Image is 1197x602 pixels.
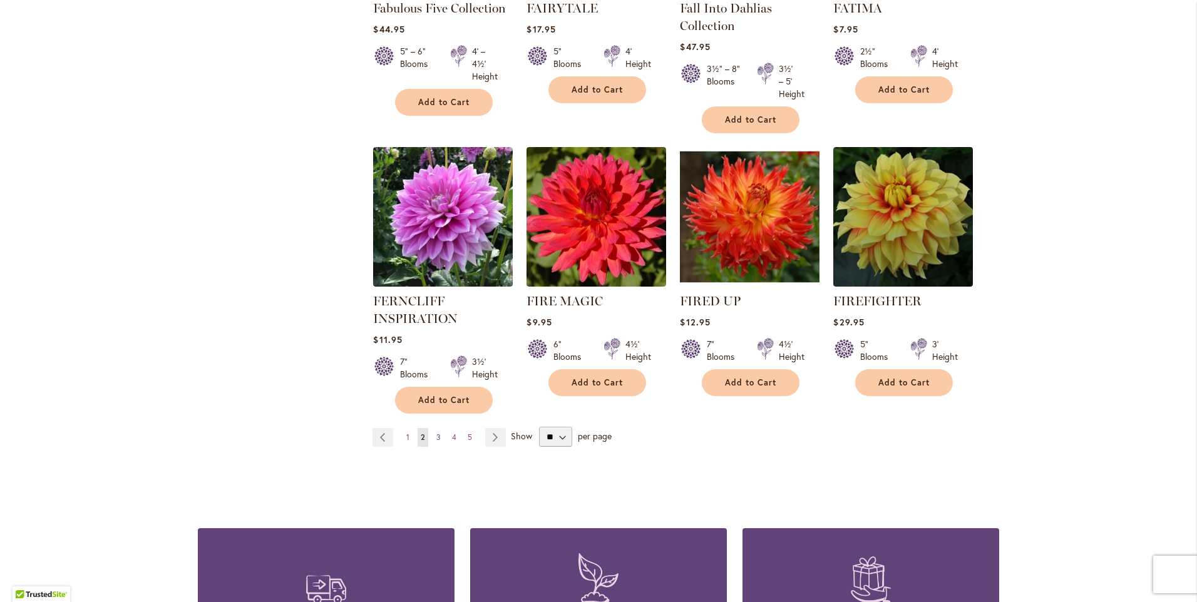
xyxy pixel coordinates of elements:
[860,338,895,363] div: 5" Blooms
[527,1,598,16] a: FAIRYTALE
[418,97,470,108] span: Add to Cart
[527,277,666,289] a: FIRE MAGIC
[725,115,776,125] span: Add to Cart
[421,432,425,442] span: 2
[725,377,776,388] span: Add to Cart
[932,45,958,70] div: 4' Height
[833,277,973,289] a: FIREFIGHTER
[833,1,882,16] a: FATIMA
[418,395,470,406] span: Add to Cart
[449,428,460,447] a: 4
[855,369,953,396] button: Add to Cart
[578,430,612,442] span: per page
[779,338,804,363] div: 4½' Height
[527,293,603,309] a: FIRE MAGIC
[878,84,930,95] span: Add to Cart
[472,355,498,380] div: 3½' Height
[707,63,742,100] div: 3½" – 8" Blooms
[707,338,742,363] div: 7" Blooms
[680,1,772,33] a: Fall Into Dahlias Collection
[436,432,441,442] span: 3
[702,369,799,396] button: Add to Cart
[553,45,588,70] div: 5" Blooms
[527,147,666,287] img: FIRE MAGIC
[465,428,475,447] a: 5
[553,338,588,363] div: 6" Blooms
[548,369,646,396] button: Add to Cart
[833,23,858,35] span: $7.95
[373,23,404,35] span: $44.95
[373,293,458,326] a: FERNCLIFF INSPIRATION
[373,147,513,287] img: Ferncliff Inspiration
[680,316,710,328] span: $12.95
[472,45,498,83] div: 4' – 4½' Height
[680,147,819,287] img: FIRED UP
[548,76,646,103] button: Add to Cart
[406,432,409,442] span: 1
[878,377,930,388] span: Add to Cart
[403,428,413,447] a: 1
[833,147,973,287] img: FIREFIGHTER
[452,432,456,442] span: 4
[572,377,623,388] span: Add to Cart
[625,338,651,363] div: 4½' Height
[833,293,922,309] a: FIREFIGHTER
[527,23,555,35] span: $17.95
[833,316,864,328] span: $29.95
[468,432,472,442] span: 5
[680,41,710,53] span: $47.95
[527,316,552,328] span: $9.95
[511,430,532,442] span: Show
[395,89,493,116] button: Add to Cart
[395,387,493,414] button: Add to Cart
[373,334,402,345] span: $11.95
[373,1,506,16] a: Fabulous Five Collection
[860,45,895,70] div: 2½" Blooms
[400,45,435,83] div: 5" – 6" Blooms
[855,76,953,103] button: Add to Cart
[779,63,804,100] div: 3½' – 5' Height
[373,277,513,289] a: Ferncliff Inspiration
[400,355,435,380] div: 7" Blooms
[702,106,799,133] button: Add to Cart
[433,428,444,447] a: 3
[680,277,819,289] a: FIRED UP
[932,338,958,363] div: 3' Height
[572,84,623,95] span: Add to Cart
[625,45,651,70] div: 4' Height
[680,293,741,309] a: FIRED UP
[9,558,44,593] iframe: Launch Accessibility Center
